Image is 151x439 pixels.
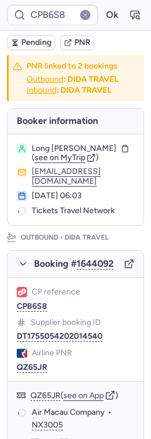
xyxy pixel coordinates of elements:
[7,109,144,134] h4: Booker information
[31,390,134,400] div: ( )
[32,407,134,430] div: •
[7,35,55,50] button: Pending
[17,363,47,372] button: QZ65JR
[27,75,63,84] button: Outbound
[63,233,110,243] span: DIDA TRAVEL
[60,35,95,50] button: PNR
[32,206,115,216] span: Tickets Travel Network
[74,38,90,47] span: PNR
[32,167,134,186] button: [EMAIL_ADDRESS][DOMAIN_NAME]
[27,60,119,71] h4: PNR linked to 2 bookings
[32,407,105,418] span: Air Macau Company
[17,302,47,311] button: CPB6S8
[32,420,63,430] button: NX3005
[17,332,103,341] button: DT1755054202014540
[35,153,85,162] span: see on MyTrip
[63,391,104,400] button: see on App
[32,153,99,162] button: (see on MyTrip)
[32,287,80,297] span: CP reference
[21,38,51,47] span: Pending
[56,85,112,95] b: : DIDA TRAVEL
[17,348,27,358] figure: NX airline logo
[77,259,114,269] button: 1644092
[34,259,114,269] span: Booking #
[63,74,119,84] b: : DIDA TRAVEL
[31,318,101,327] span: Supplier booking ID
[17,287,27,297] figure: 1L airline logo
[7,5,98,25] input: PNR Reference
[103,6,121,24] button: Ok
[32,143,116,154] span: Long [PERSON_NAME]
[32,191,134,201] div: [DATE] 06:03
[21,233,110,243] p: Outbound •
[32,349,72,358] span: Airline PNR
[27,86,56,95] button: Inbound
[31,391,61,401] button: QZ65JR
